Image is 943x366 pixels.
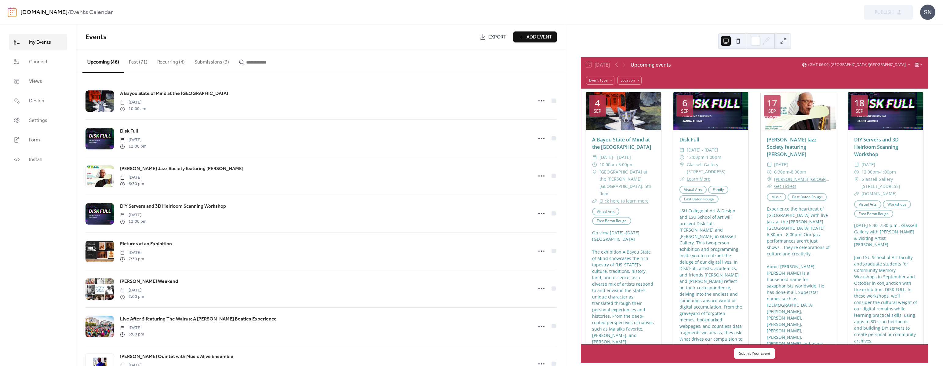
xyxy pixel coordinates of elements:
b: / [67,7,70,18]
div: ​ [679,154,684,161]
a: Form [9,132,67,148]
span: [DATE] [774,161,788,168]
span: 7:30 pm [120,256,144,262]
span: 2:00 pm [120,294,144,300]
button: Upcoming (46) [82,49,124,73]
a: My Events [9,34,67,50]
div: 6 [682,98,687,108]
span: - [789,168,791,176]
span: Add Event [526,34,552,41]
a: Get Tickets [774,183,796,189]
button: Recurring (4) [152,49,190,72]
a: [PERSON_NAME] Quintet with Music Alive Ensemble [120,353,233,361]
span: 10:00am [599,161,617,168]
span: (GMT-06:00) [GEOGRAPHIC_DATA]/[GEOGRAPHIC_DATA] [808,63,906,67]
div: Upcoming events [631,61,671,68]
span: [DATE] [120,174,144,181]
span: Design [29,97,44,105]
a: [PERSON_NAME] Weekend [120,278,178,286]
a: Export [475,31,511,42]
img: logo [8,7,17,17]
a: Views [9,73,67,90]
span: 12:00 pm [120,218,147,225]
button: Submissions (3) [190,49,234,72]
a: A Bayou State of Mind at the [GEOGRAPHIC_DATA] [592,136,651,150]
span: 12:00pm [861,168,879,176]
button: Submit Your Event [734,348,775,359]
a: Live After 5 featuring The Walrus: A [PERSON_NAME] Beatles Experience [120,315,277,323]
span: - [879,168,881,176]
span: [DATE] - [DATE] [687,146,718,154]
a: Click here to learn more [599,198,649,204]
div: ​ [767,183,772,190]
span: Settings [29,117,47,124]
span: [DATE] [120,212,147,218]
span: [PERSON_NAME] Jazz Society featuring [PERSON_NAME] [120,165,243,173]
div: ​ [592,161,597,168]
span: 6:30 pm [120,181,144,187]
span: - [617,161,618,168]
div: 17 [767,98,777,108]
span: Glassell Gallery [STREET_ADDRESS] [861,176,917,190]
a: [PERSON_NAME] [GEOGRAPHIC_DATA] [774,176,830,183]
span: 1:00pm [881,168,896,176]
div: ​ [767,176,772,183]
div: ​ [767,161,772,168]
span: 12:00 pm [120,143,147,150]
div: ​ [767,168,772,176]
span: 8:00pm [791,168,806,176]
span: Live After 5 featuring The Walrus: A [PERSON_NAME] Beatles Experience [120,316,277,323]
a: Install [9,151,67,168]
div: Sep [681,109,689,113]
span: Glassell Gallery [STREET_ADDRESS] [687,161,742,176]
span: [DATE] - [DATE] [599,154,631,161]
span: Install [29,156,42,163]
div: ​ [679,175,684,183]
a: [DOMAIN_NAME] [20,7,67,18]
span: 10:00 am [120,106,146,112]
div: Sep [594,109,601,113]
span: [PERSON_NAME] Quintet with Music Alive Ensemble [120,353,233,361]
a: Design [9,93,67,109]
div: ​ [854,190,859,197]
a: Disk Full [120,127,138,135]
div: Sep [768,109,776,113]
span: [DATE] [120,287,144,294]
div: SN [920,5,935,20]
span: - [705,154,706,161]
span: A Bayou State of Mind at the [GEOGRAPHIC_DATA] [120,90,228,97]
div: 4 [595,98,600,108]
a: Disk Full [679,136,699,143]
span: Disk Full [120,128,138,135]
span: Views [29,78,42,85]
a: Learn More [687,176,710,182]
span: [DATE] [120,250,144,256]
div: ​ [854,168,859,176]
div: ​ [592,154,597,161]
span: My Events [29,39,51,46]
div: ​ [592,168,597,176]
span: Form [29,137,40,144]
div: ​ [854,176,859,183]
span: DIY Servers and 3D Heirloom Scanning Workshop [120,203,226,210]
button: Past (71) [124,49,152,72]
span: 5:00 pm [120,331,144,338]
a: [DOMAIN_NAME] [861,191,897,196]
button: Add Event [513,31,557,42]
div: ​ [592,197,597,205]
span: 1:00pm [706,154,721,161]
span: [GEOGRAPHIC_DATA] at the [PERSON_NAME][GEOGRAPHIC_DATA], 5th floor [599,168,655,197]
div: ​ [854,161,859,168]
a: Settings [9,112,67,129]
span: 6:30pm [774,168,789,176]
span: Export [488,34,506,41]
div: 18 [854,98,865,108]
span: [DATE] [120,99,146,106]
b: Events Calendar [70,7,113,18]
span: Events [86,31,107,44]
span: [DATE] [861,161,875,168]
span: 12:00pm [687,154,705,161]
span: [PERSON_NAME] Weekend [120,278,178,285]
span: Connect [29,58,48,66]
